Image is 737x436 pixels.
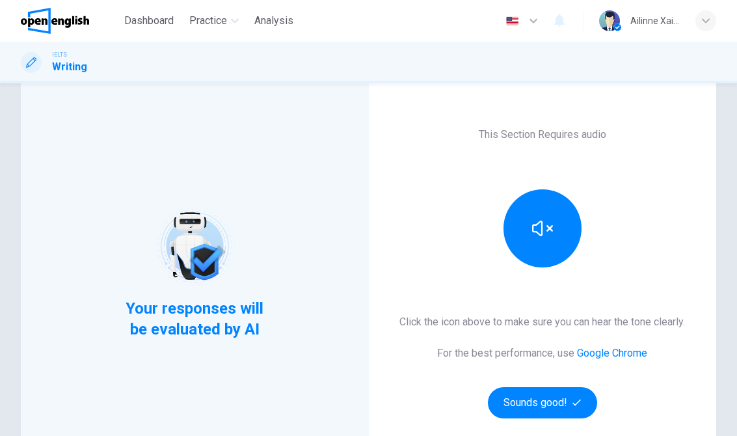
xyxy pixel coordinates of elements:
[488,387,597,418] button: Sounds good!
[437,346,647,361] h6: For the best performance, use
[399,314,685,330] h6: Click the icon above to make sure you can hear the tone clearly.
[599,10,620,31] img: Profile picture
[52,59,87,75] h1: Writing
[249,9,299,33] button: Analysis
[479,127,606,143] h6: This Section Requires audio
[189,13,227,29] span: Practice
[184,9,244,33] button: Practice
[116,298,274,340] span: Your responses will be evaluated by AI
[577,347,647,359] a: Google Chrome
[254,13,293,29] span: Analysis
[124,13,174,29] span: Dashboard
[119,9,179,33] button: Dashboard
[21,8,119,34] a: OpenEnglish logo
[21,8,89,34] img: OpenEnglish logo
[52,50,67,59] span: IELTS
[504,16,520,26] img: en
[154,205,236,288] img: robot icon
[630,13,680,29] div: Ailinne Xail D.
